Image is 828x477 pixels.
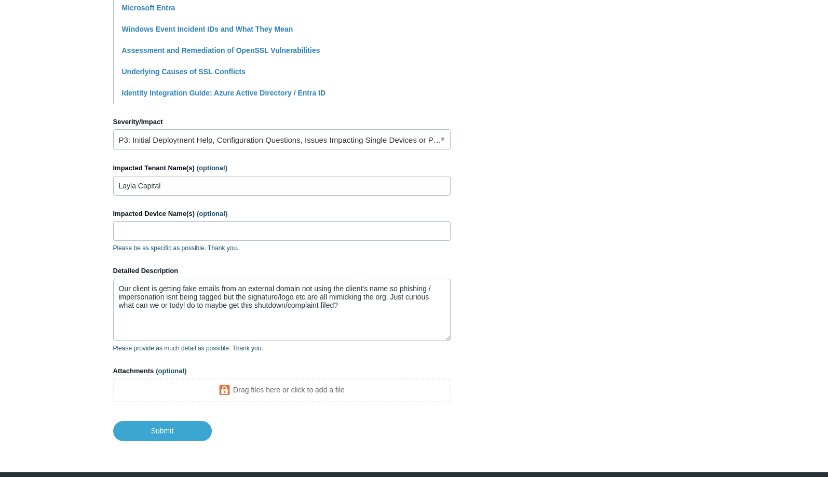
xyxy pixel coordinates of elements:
p: Please provide as much detail as possible. Thank you. [113,344,451,353]
label: Impacted Device Name(s) [113,209,451,219]
a: P3: Initial Deployment Help, Configuration Questions, Issues Impacting Single Devices or Past Out... [113,129,451,150]
span: (optional) [156,367,186,375]
a: Underlying Causes of SSL Conflicts [122,67,246,76]
a: Microsoft Entra [122,4,175,12]
label: Attachments [113,366,451,376]
a: Windows Event Incident IDs and What They Mean [122,25,293,33]
a: Identity Integration Guide: Azure Active Directory / Entra ID [122,89,326,97]
p: Please be as specific as possible. Thank you. [113,243,451,253]
label: Severity/Impact [113,117,451,127]
a: Assessment and Remediation of OpenSSL Vulnerabilities [122,46,320,54]
input: Submit [113,421,212,441]
span: (optional) [197,164,227,172]
span: (optional) [197,210,227,217]
label: Detailed Description [113,266,451,276]
label: Impacted Tenant Name(s) [113,163,451,173]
